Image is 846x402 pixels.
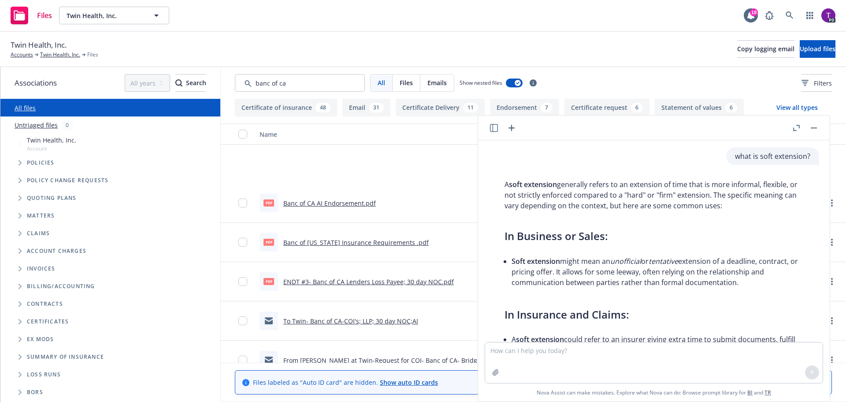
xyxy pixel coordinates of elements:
[263,239,274,245] span: pdf
[610,256,641,266] em: unofficial
[7,3,56,28] a: Files
[827,316,837,326] a: more
[800,45,835,53] span: Upload files
[11,51,33,59] a: Accounts
[238,238,247,247] input: Toggle Row Selected
[27,337,54,342] span: Ex Mods
[283,199,376,207] a: Banc of CA AI Endorsement.pdf
[814,79,832,88] span: Filters
[761,7,778,24] a: Report a Bug
[512,254,810,289] li: might mean an or extension of a deadline, contract, or pricing offer. It allows for some leeway, ...
[631,103,643,113] div: 6
[801,7,819,24] a: Switch app
[238,277,247,286] input: Toggle Row Selected
[27,135,76,145] span: Twin Health, Inc.
[512,256,560,266] span: Soft extension
[15,120,58,130] a: Untriaged files
[725,103,737,113] div: 6
[0,134,220,278] div: Tree Example
[342,99,390,116] button: Email
[27,248,86,254] span: Account charges
[827,276,837,287] a: more
[800,40,835,58] button: Upload files
[460,79,502,86] span: Show nested files
[512,332,810,368] li: A could refer to an insurer giving extra time to submit documents, fulfill conditions, or renew a...
[11,39,67,51] span: Twin Health, Inc.
[427,78,447,87] span: Emails
[27,213,55,218] span: Matters
[655,99,744,116] button: Statement of values
[27,372,61,377] span: Loss Runs
[283,356,497,364] a: From [PERSON_NAME] at Twin-Request for COI- Banc of CA- Bridge Loan
[801,74,832,92] button: Filters
[400,78,413,87] span: Files
[737,40,794,58] button: Copy logging email
[762,99,832,116] button: View all types
[27,266,56,271] span: Invoices
[27,145,76,152] span: Account
[315,103,330,113] div: 48
[537,383,771,402] span: Nova Assist can make mistakes. Explore what Nova can do: Browse prompt library for and
[283,238,429,247] a: Banc of [US_STATE] Insurance Requirements .pdf
[27,231,50,236] span: Claims
[505,179,810,211] p: A generally refers to an extension of time that is more informal, flexible, or not strictly enfor...
[260,130,489,139] div: Name
[396,99,485,116] button: Certificate Delivery
[27,160,55,165] span: Policies
[378,78,385,87] span: All
[59,7,169,24] button: Twin Health, Inc.
[801,79,832,88] span: Filters
[67,11,143,20] span: Twin Health, Inc.
[238,199,247,207] input: Toggle Row Selected
[516,334,564,344] span: soft extension
[505,229,810,244] h3: In Business or Sales:
[505,307,810,322] h3: In Insurance and Claims:
[87,51,98,59] span: Files
[175,79,182,86] svg: Search
[235,99,337,116] button: Certificate of insurance
[380,378,438,387] a: Show auto ID cards
[27,390,43,395] span: BORs
[541,103,553,113] div: 7
[40,51,80,59] a: Twin Health, Inc.
[827,198,837,208] a: more
[238,130,247,139] input: Select all
[649,256,678,266] em: tentative
[750,8,758,16] div: 18
[238,356,247,364] input: Toggle Row Selected
[27,319,69,324] span: Certificates
[235,74,365,92] input: Search by keyword...
[175,75,206,91] div: Search
[827,355,837,365] a: more
[27,178,108,183] span: Policy change requests
[37,12,52,19] span: Files
[737,45,794,53] span: Copy logging email
[764,389,771,396] a: TR
[747,389,753,396] a: BI
[490,99,559,116] button: Endorsement
[238,316,247,325] input: Toggle Row Selected
[564,99,649,116] button: Certificate request
[27,284,95,289] span: Billing/Accounting
[463,103,478,113] div: 11
[283,278,454,286] a: ENDT #3- Banc of CA Lenders Loss Payee; 30 day NOC.pdf
[735,151,810,162] p: what is soft extension?
[369,103,384,113] div: 31
[253,378,438,387] span: Files labeled as "Auto ID card" are hidden.
[827,237,837,248] a: more
[821,8,835,23] img: photo
[27,354,104,360] span: Summary of insurance
[509,180,557,189] span: soft extension
[0,278,220,401] div: Folder Tree Example
[61,120,73,130] div: 0
[263,199,274,206] span: pdf
[27,301,63,307] span: Contracts
[175,74,206,92] button: SearchSearch
[256,124,502,145] button: Name
[263,278,274,285] span: pdf
[27,195,77,201] span: Quoting plans
[15,77,57,89] span: Associations
[15,104,36,112] a: All files
[781,7,798,24] a: Search
[283,317,418,325] a: To Twin- Banc of CA-COI's; LLP; 30 day NOC;AI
